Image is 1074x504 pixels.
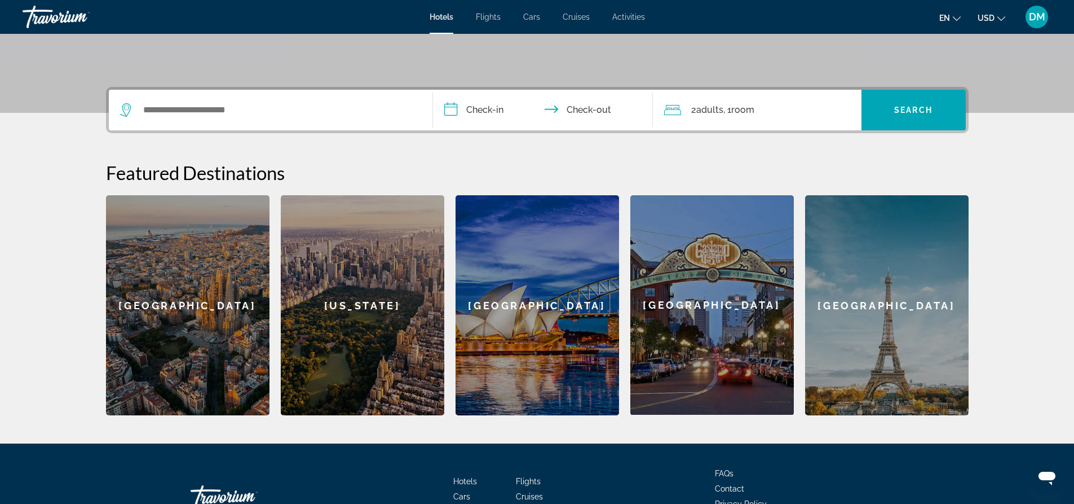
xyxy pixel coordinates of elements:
a: Hotels [453,477,477,486]
span: Adults [696,104,723,115]
a: Activities [612,12,645,21]
div: [GEOGRAPHIC_DATA] [630,195,794,415]
a: Cruises [563,12,590,21]
div: Search widget [109,90,966,130]
a: Travorium [23,2,135,32]
a: FAQs [715,469,733,478]
a: [GEOGRAPHIC_DATA] [456,195,619,415]
span: 2 [691,102,723,118]
button: Search [861,90,966,130]
button: Change language [939,10,961,26]
a: Hotels [430,12,453,21]
span: DM [1029,11,1045,23]
a: [GEOGRAPHIC_DATA] [106,195,269,415]
a: Cars [523,12,540,21]
button: Travelers: 2 adults, 0 children [653,90,861,130]
a: Cars [453,492,470,501]
a: [GEOGRAPHIC_DATA] [805,195,969,415]
span: en [939,14,950,23]
a: [US_STATE] [281,195,444,415]
iframe: Button to launch messaging window [1029,459,1065,495]
a: [GEOGRAPHIC_DATA] [630,195,794,415]
a: Flights [476,12,501,21]
span: Room [731,104,754,115]
span: , 1 [723,102,754,118]
h2: Featured Destinations [106,161,969,184]
span: USD [978,14,995,23]
button: Change currency [978,10,1005,26]
button: Check in and out dates [433,90,653,130]
a: Cruises [516,492,543,501]
button: User Menu [1022,5,1051,29]
a: Flights [516,477,541,486]
a: Contact [715,484,744,493]
span: Search [894,106,932,115]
